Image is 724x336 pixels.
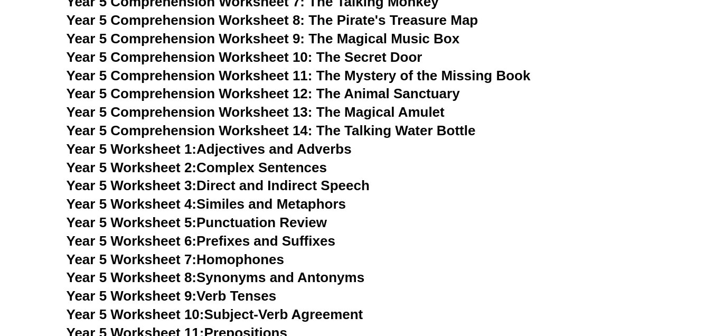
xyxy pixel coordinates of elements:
span: Year 5 Worksheet 7: [67,251,197,267]
span: Year 5 Worksheet 5: [67,214,197,230]
span: Year 5 Worksheet 8: [67,269,197,285]
a: Year 5 Worksheet 8:Synonyms and Antonyms [67,269,365,285]
a: Year 5 Worksheet 5:Punctuation Review [67,214,327,230]
span: Year 5 Worksheet 10: [67,306,204,322]
span: Year 5 Worksheet 3: [67,178,197,193]
a: Year 5 Comprehension Worksheet 13: The Magical Amulet [67,104,445,120]
span: Year 5 Worksheet 6: [67,233,197,249]
a: Year 5 Worksheet 2:Complex Sentences [67,160,327,175]
a: Year 5 Comprehension Worksheet 14: The Talking Water Bottle [67,123,476,138]
a: Year 5 Comprehension Worksheet 9: The Magical Music Box [67,31,460,46]
a: Year 5 Worksheet 7:Homophones [67,251,285,267]
span: Year 5 Worksheet 1: [67,141,197,157]
a: Year 5 Worksheet 9:Verb Tenses [67,288,277,304]
iframe: Chat Widget [550,217,724,336]
a: Year 5 Comprehension Worksheet 10: The Secret Door [67,49,422,65]
a: Year 5 Worksheet 10:Subject-Verb Agreement [67,306,363,322]
a: Year 5 Worksheet 1:Adjectives and Adverbs [67,141,352,157]
a: Year 5 Comprehension Worksheet 12: The Animal Sanctuary [67,86,460,101]
a: Year 5 Worksheet 6:Prefixes and Suffixes [67,233,335,249]
a: Year 5 Comprehension Worksheet 11: The Mystery of the Missing Book [67,68,531,83]
a: Year 5 Worksheet 3:Direct and Indirect Speech [67,178,370,193]
a: Year 5 Worksheet 4:Similes and Metaphors [67,196,346,212]
span: Year 5 Worksheet 4: [67,196,197,212]
span: Year 5 Worksheet 9: [67,288,197,304]
a: Year 5 Comprehension Worksheet 8: The Pirate's Treasure Map [67,12,478,28]
span: Year 5 Worksheet 2: [67,160,197,175]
